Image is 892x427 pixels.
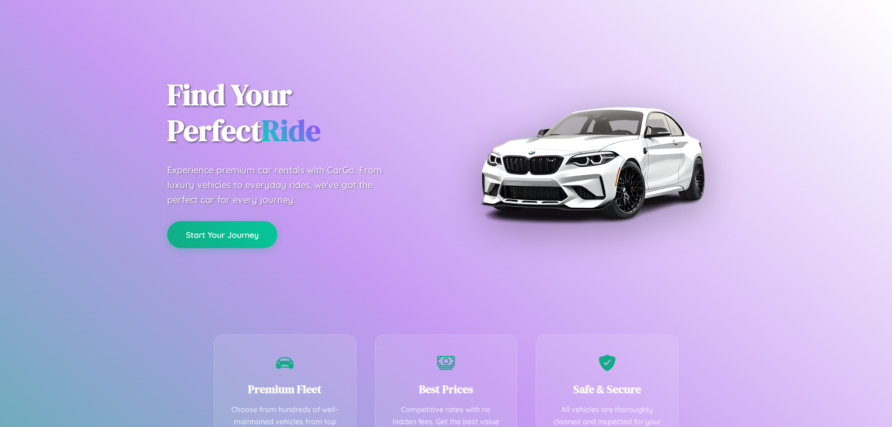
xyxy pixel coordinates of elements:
[262,110,321,151] span: Ride
[167,221,277,248] button: Start Your Journey
[389,381,503,397] h3: Best Prices
[476,46,708,279] img: Premium BMW car rental vehicle
[550,381,664,397] h3: Safe & Secure
[167,77,432,149] h1: Find Your Perfect
[167,163,400,207] p: Experience premium car rentals with CarGo. From luxury vehicles to everyday rides, we've got the ...
[228,381,342,397] h3: Premium Fleet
